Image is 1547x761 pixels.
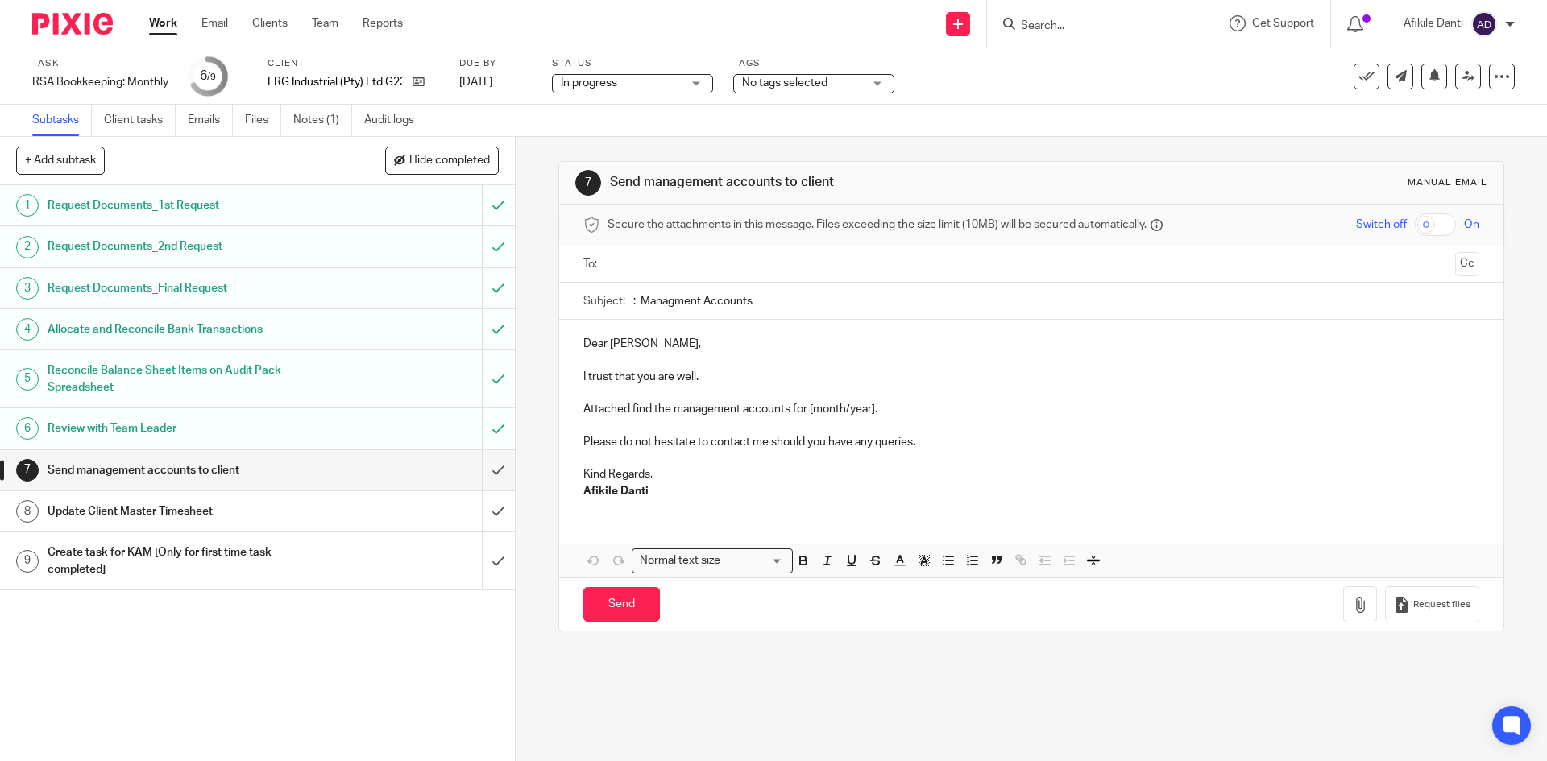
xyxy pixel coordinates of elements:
label: Task [32,57,168,70]
label: Subject: [583,293,625,309]
h1: Create task for KAM [Only for first time task completed] [48,540,326,581]
h1: Request Documents_Final Request [48,276,326,300]
a: Notes (1) [293,105,352,136]
a: Email [201,15,228,31]
h1: Request Documents_1st Request [48,193,326,217]
p: Please do not hesitate to contact me should you have any queries. [583,434,1479,450]
h1: Update Client Master Timesheet [48,499,326,523]
div: RSA Bookkeeping: Monthly [32,74,168,90]
button: Request files [1385,586,1479,622]
a: Clients [252,15,288,31]
p: Dear [PERSON_NAME], [583,336,1479,352]
button: Cc [1455,252,1479,276]
div: 8 [16,500,39,523]
img: svg%3E [1471,11,1497,37]
p: Kind Regards, [583,466,1479,482]
a: Client tasks [104,105,176,136]
span: Secure the attachments in this message. Files exceeding the size limit (10MB) will be secured aut... [608,217,1147,233]
div: 6 [16,417,39,440]
div: 7 [575,170,601,196]
div: 9 [16,550,39,573]
strong: Afikile Danti [583,486,649,497]
small: /9 [207,72,216,81]
button: + Add subtask [16,147,105,174]
div: 6 [200,67,216,85]
button: Hide completed [385,147,499,174]
span: Request files [1413,598,1470,611]
p: ERG Industrial (Pty) Ltd G2399 [268,74,404,90]
h1: Review with Team Leader [48,416,326,440]
span: Get Support [1252,18,1314,29]
a: Files [245,105,281,136]
span: [DATE] [459,77,493,88]
label: Status [552,57,713,70]
a: Reports [363,15,403,31]
div: 3 [16,277,39,300]
input: Search for option [725,552,783,569]
h1: Allocate and Reconcile Bank Transactions [48,317,326,341]
input: Send [583,587,660,622]
div: 7 [16,459,39,482]
div: 4 [16,318,39,341]
p: Afikile Danti [1404,15,1463,31]
label: Client [268,57,439,70]
h1: Send management accounts to client [48,458,326,482]
div: 2 [16,236,39,258]
span: In progress [561,77,617,89]
input: Search [1019,19,1164,34]
label: Due by [459,57,532,70]
div: 5 [16,368,39,391]
span: Hide completed [409,155,490,168]
h1: Reconcile Balance Sheet Items on Audit Pack Spreadsheet [48,358,326,399]
span: No tags selected [742,77,827,89]
h1: Request Documents_2nd Request [48,234,326,258]
a: Subtasks [32,105,92,136]
div: Search for option [632,548,793,573]
span: Switch off [1356,217,1407,233]
span: Normal text size [636,552,724,569]
span: On [1464,217,1479,233]
div: Manual email [1408,176,1487,189]
label: Tags [733,57,894,70]
h1: Send management accounts to client [610,174,1066,191]
img: Pixie [32,13,113,35]
p: Attached find the management accounts for [month/year]. [583,401,1479,417]
a: Work [149,15,177,31]
label: To: [583,256,601,272]
a: Team [312,15,338,31]
a: Emails [188,105,233,136]
p: I trust that you are well. [583,369,1479,385]
a: Audit logs [364,105,426,136]
div: 1 [16,194,39,217]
